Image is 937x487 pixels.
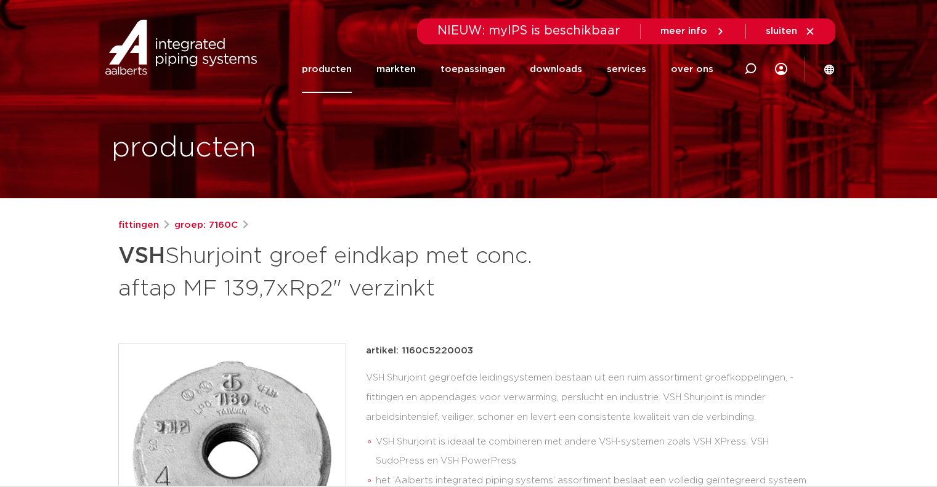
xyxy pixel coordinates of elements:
a: groep: 7160C [174,218,238,233]
a: services [607,46,646,93]
a: producten [302,46,352,93]
nav: Menu [302,46,713,93]
h1: Shurjoint groef eindkap met conc. aftap MF 139,7xRp2" verzinkt [118,238,581,304]
strong: VSH [118,245,165,267]
span: NIEUW: myIPS is beschikbaar [437,25,620,37]
h1: producten [112,129,256,168]
span: sluiten [766,26,797,36]
a: fittingen [118,218,159,233]
a: downloads [530,46,582,93]
p: artikel: 1160C5220003 [366,344,473,358]
a: markten [376,46,416,93]
li: VSH Shurjoint is ideaal te combineren met andere VSH-systemen zoals VSH XPress, VSH SudoPress en ... [376,432,819,472]
a: toepassingen [440,46,505,93]
span: meer info [660,26,707,36]
a: sluiten [766,26,816,37]
a: over ons [671,46,713,93]
a: meer info [660,26,726,37]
